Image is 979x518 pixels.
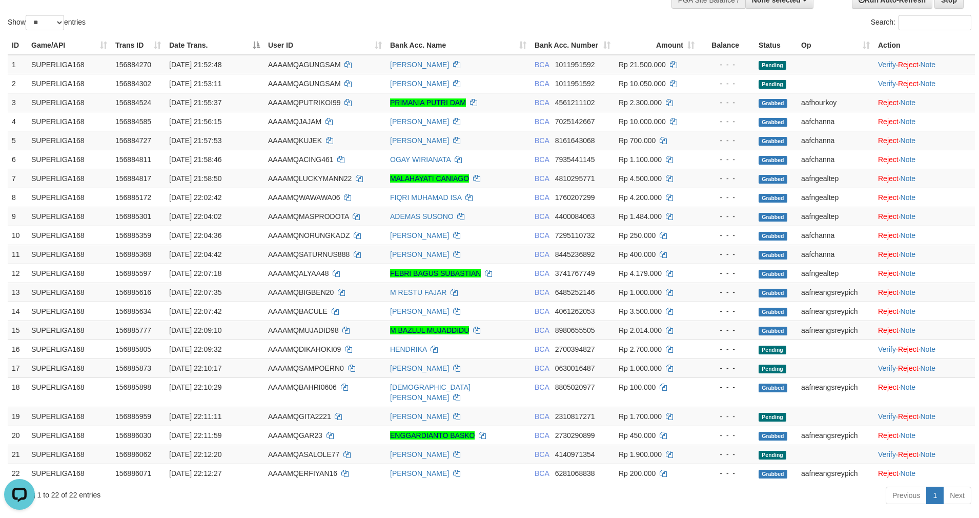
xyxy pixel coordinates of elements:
[390,136,449,145] a: [PERSON_NAME]
[27,283,111,302] td: SUPERLIGA168
[8,150,27,169] td: 6
[759,327,787,335] span: Grabbed
[169,288,221,296] span: [DATE] 22:07:35
[8,377,27,407] td: 18
[901,307,916,315] a: Note
[797,112,874,131] td: aafchanna
[390,174,469,183] a: MALAHAYATI CANIAGO
[703,173,750,184] div: - - -
[898,450,919,459] a: Reject
[531,36,615,55] th: Bank Acc. Number: activate to sort column ascending
[390,326,469,334] a: M BAZLUL MUJADDIDU
[759,80,786,89] span: Pending
[874,74,975,93] td: · ·
[555,61,595,69] span: Copy 1011951592 to clipboard
[759,270,787,278] span: Grabbed
[797,207,874,226] td: aafngealtep
[874,283,975,302] td: ·
[27,36,111,55] th: Game/API: activate to sort column ascending
[703,363,750,373] div: - - -
[901,174,916,183] a: Note
[535,212,549,221] span: BCA
[390,288,446,296] a: M RESTU FAJAR
[874,207,975,226] td: ·
[920,345,935,353] a: Note
[797,264,874,283] td: aafngealtep
[390,193,461,202] a: FIQRI MUHAMAD ISA
[535,79,549,88] span: BCA
[703,325,750,335] div: - - -
[115,307,151,315] span: 156885634
[901,117,916,126] a: Note
[619,212,662,221] span: Rp 1.484.000
[390,345,427,353] a: HENDRIKA
[268,269,329,277] span: AAAAMQALYAA48
[390,79,449,88] a: [PERSON_NAME]
[115,98,151,107] span: 156884524
[759,308,787,316] span: Grabbed
[619,79,666,88] span: Rp 10.050.000
[878,364,896,372] a: Verify
[874,340,975,358] td: · ·
[115,174,151,183] span: 156884817
[759,175,787,184] span: Grabbed
[535,288,549,296] span: BCA
[555,136,595,145] span: Copy 8161643068 to clipboard
[535,61,549,69] span: BCA
[268,155,334,164] span: AAAAMQACING461
[901,288,916,296] a: Note
[555,250,595,258] span: Copy 8445236892 to clipboard
[878,412,896,421] a: Verify
[169,307,221,315] span: [DATE] 22:07:42
[759,99,787,108] span: Grabbed
[268,250,350,258] span: AAAAMQSATURNUS888
[703,268,750,278] div: - - -
[268,364,344,372] span: AAAAMQSAMPOERN0
[797,321,874,340] td: aafneangsreypich
[878,269,899,277] a: Reject
[390,117,449,126] a: [PERSON_NAME]
[555,345,595,353] span: Copy 2700394827 to clipboard
[703,116,750,127] div: - - -
[390,469,449,477] a: [PERSON_NAME]
[535,155,549,164] span: BCA
[115,155,151,164] span: 156884811
[874,302,975,321] td: ·
[268,98,341,107] span: AAAAMQPUTRIKOI99
[169,250,221,258] span: [DATE] 22:04:42
[920,450,935,459] a: Note
[619,98,662,107] span: Rp 2.300.000
[390,231,449,240] a: [PERSON_NAME]
[878,326,899,334] a: Reject
[759,365,786,373] span: Pending
[901,383,916,391] a: Note
[535,307,549,315] span: BCA
[390,383,471,402] a: [DEMOGRAPHIC_DATA][PERSON_NAME]
[555,231,595,240] span: Copy 7295110732 to clipboard
[27,302,111,321] td: SUPERLIGA168
[555,307,595,315] span: Copy 4061262053 to clipboard
[535,98,549,107] span: BCA
[27,321,111,340] td: SUPERLIGA168
[886,487,927,504] a: Previous
[268,117,321,126] span: AAAAMQJAJAM
[115,136,151,145] span: 156884727
[169,345,221,353] span: [DATE] 22:09:32
[878,193,899,202] a: Reject
[555,79,595,88] span: Copy 1011951592 to clipboard
[27,245,111,264] td: SUPERLIGA168
[115,61,151,69] span: 156884270
[878,61,896,69] a: Verify
[169,136,221,145] span: [DATE] 21:57:53
[115,79,151,88] span: 156884302
[754,36,797,55] th: Status
[619,364,662,372] span: Rp 1.000.000
[264,36,386,55] th: User ID: activate to sort column ascending
[759,289,787,297] span: Grabbed
[878,212,899,221] a: Reject
[878,383,899,391] a: Reject
[797,150,874,169] td: aafchanna
[27,74,111,93] td: SUPERLIGA168
[619,61,666,69] span: Rp 21.500.000
[8,340,27,358] td: 16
